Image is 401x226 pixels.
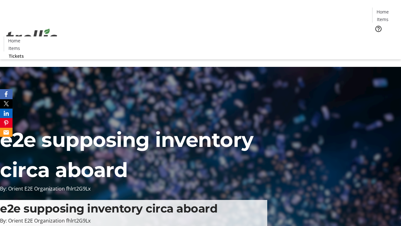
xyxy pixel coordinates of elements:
a: Items [4,45,24,51]
img: Orient E2E Organization fhlrt2G9Lx's Logo [4,22,60,53]
span: Items [377,16,388,23]
a: Tickets [4,53,29,59]
button: Help [372,23,385,35]
span: Home [377,8,389,15]
a: Home [4,37,24,44]
a: Items [372,16,393,23]
span: Tickets [377,36,392,43]
span: Items [8,45,20,51]
span: Tickets [9,53,24,59]
span: Home [8,37,20,44]
a: Home [372,8,393,15]
a: Tickets [372,36,397,43]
